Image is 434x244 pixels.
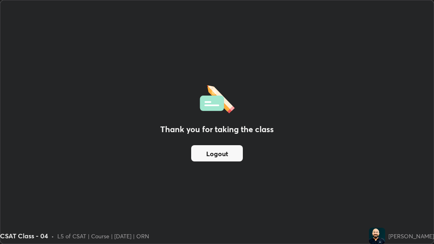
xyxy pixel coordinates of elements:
[388,232,434,240] div: [PERSON_NAME]
[191,145,243,161] button: Logout
[51,232,54,240] div: •
[160,123,274,135] h2: Thank you for taking the class
[200,83,235,113] img: offlineFeedback.1438e8b3.svg
[369,228,385,244] img: dce87ff643814310a11c14a9d54993c6.jpg
[57,232,149,240] div: L5 of CSAT | Course | [DATE] | ORN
